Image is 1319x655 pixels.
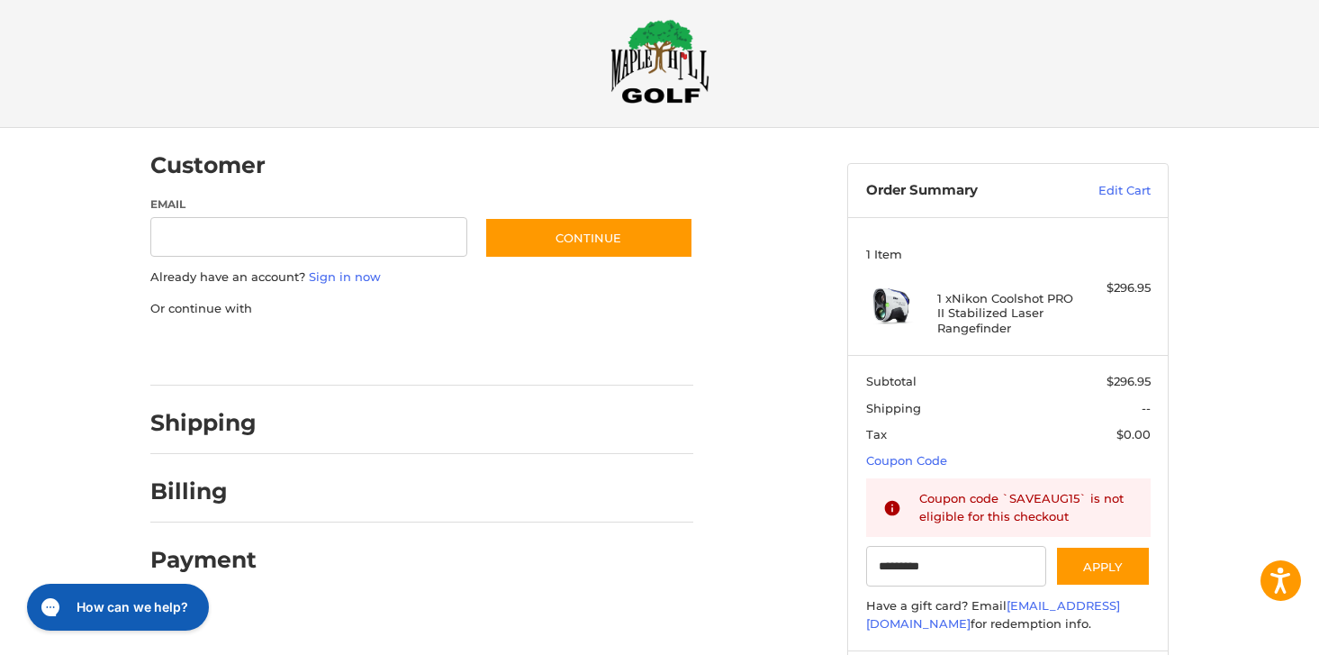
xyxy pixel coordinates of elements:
[610,19,709,104] img: Maple Hill Golf
[866,597,1151,632] div: Have a gift card? Email for redemption info.
[150,409,257,437] h2: Shipping
[309,269,381,284] a: Sign in now
[150,268,693,287] p: Already have an account?
[866,401,921,415] span: Shipping
[150,151,266,179] h2: Customer
[150,478,256,505] h2: Billing
[150,546,257,574] h2: Payment
[484,217,693,259] button: Continue
[866,598,1120,631] a: [EMAIL_ADDRESS][DOMAIN_NAME]
[1142,401,1151,415] span: --
[866,546,1047,587] input: Gift Certificate or Coupon Code
[1170,606,1319,655] iframe: Google Customer Reviews
[1107,374,1151,388] span: $296.95
[150,196,467,213] label: Email
[1055,546,1151,587] button: Apply
[866,247,1151,261] h3: 1 Item
[1060,182,1151,200] a: Edit Cart
[919,490,1134,525] div: Coupon code `SAVEAUG15` is not eligible for this checkout
[150,300,693,318] p: Or continue with
[450,335,585,368] iframe: PayPal-venmo
[866,427,887,441] span: Tax
[145,335,280,368] iframe: PayPal-paypal
[1080,279,1151,297] div: $296.95
[18,578,214,637] iframe: Gorgias live chat messenger
[297,335,432,368] iframe: PayPal-paylater
[866,374,917,388] span: Subtotal
[1116,427,1151,441] span: $0.00
[866,182,1060,200] h3: Order Summary
[937,291,1075,335] h4: 1 x Nikon Coolshot PRO II Stabilized Laser Rangefinder
[866,453,947,468] a: Coupon Code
